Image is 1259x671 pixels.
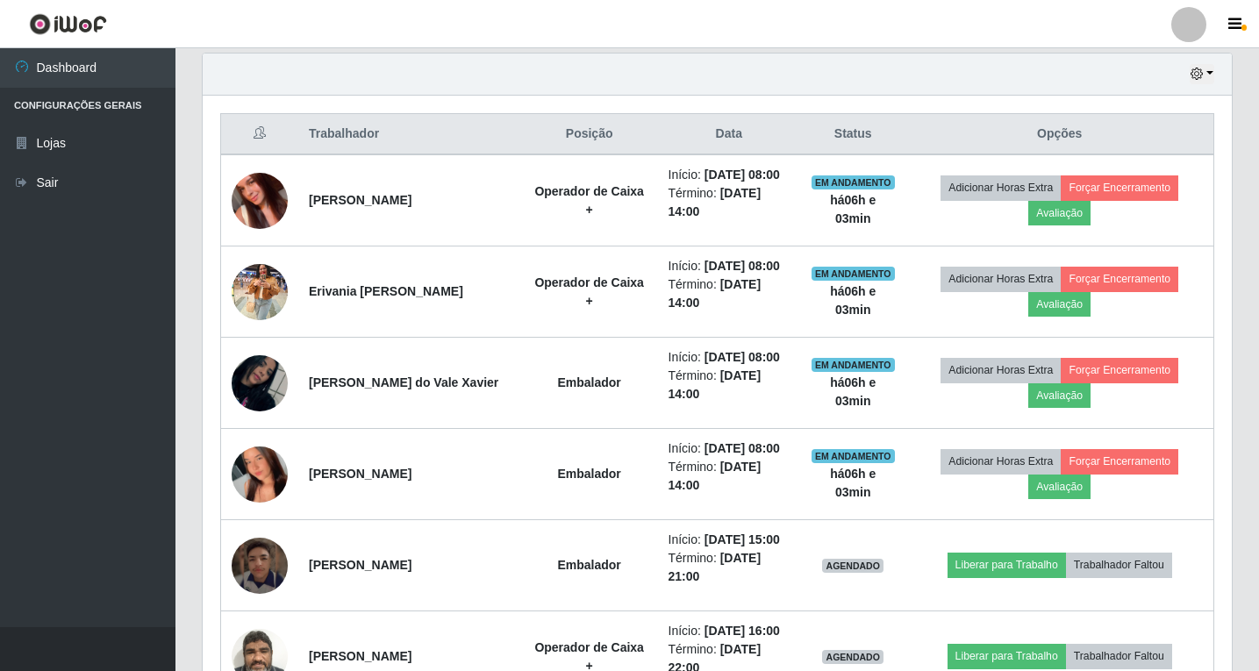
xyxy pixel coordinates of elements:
[1061,175,1178,200] button: Forçar Encerramento
[232,254,288,329] img: 1756522276580.jpeg
[557,558,620,572] strong: Embalador
[232,411,288,537] img: 1756303335716.jpeg
[298,114,521,155] th: Trabalhador
[669,257,790,275] li: Início:
[1061,358,1178,382] button: Forçar Encerramento
[29,13,107,35] img: CoreUI Logo
[705,350,780,364] time: [DATE] 08:00
[941,358,1061,382] button: Adicionar Horas Extra
[534,275,644,308] strong: Operador de Caixa +
[941,449,1061,474] button: Adicionar Horas Extra
[669,458,790,495] li: Término:
[669,549,790,586] li: Término:
[669,275,790,312] li: Término:
[309,193,411,207] strong: [PERSON_NAME]
[830,284,876,317] strong: há 06 h e 03 min
[822,559,883,573] span: AGENDADO
[232,333,288,433] img: 1753031144832.jpeg
[812,267,895,281] span: EM ANDAMENTO
[948,553,1066,577] button: Liberar para Trabalho
[309,467,411,481] strong: [PERSON_NAME]
[705,259,780,273] time: [DATE] 08:00
[830,193,876,225] strong: há 06 h e 03 min
[705,441,780,455] time: [DATE] 08:00
[232,151,288,251] img: 1757949495626.jpeg
[812,358,895,372] span: EM ANDAMENTO
[1061,267,1178,291] button: Forçar Encerramento
[941,175,1061,200] button: Adicionar Horas Extra
[669,184,790,221] li: Término:
[669,367,790,403] li: Término:
[309,558,411,572] strong: [PERSON_NAME]
[309,649,411,663] strong: [PERSON_NAME]
[669,531,790,549] li: Início:
[309,284,463,298] strong: Erivania [PERSON_NAME]
[669,348,790,367] li: Início:
[705,168,780,182] time: [DATE] 08:00
[1066,644,1172,668] button: Trabalhador Faltou
[812,449,895,463] span: EM ANDAMENTO
[669,166,790,184] li: Início:
[557,375,620,389] strong: Embalador
[830,467,876,499] strong: há 06 h e 03 min
[669,439,790,458] li: Início:
[534,184,644,217] strong: Operador de Caixa +
[905,114,1213,155] th: Opções
[948,644,1066,668] button: Liberar para Trabalho
[232,538,288,594] img: 1756318117701.jpeg
[658,114,801,155] th: Data
[1028,292,1091,317] button: Avaliação
[941,267,1061,291] button: Adicionar Horas Extra
[1028,383,1091,408] button: Avaliação
[822,650,883,664] span: AGENDADO
[309,375,498,389] strong: [PERSON_NAME] do Vale Xavier
[830,375,876,408] strong: há 06 h e 03 min
[1028,201,1091,225] button: Avaliação
[1061,449,1178,474] button: Forçar Encerramento
[521,114,658,155] th: Posição
[1028,475,1091,499] button: Avaliação
[800,114,905,155] th: Status
[669,622,790,640] li: Início:
[1066,553,1172,577] button: Trabalhador Faltou
[705,532,780,546] time: [DATE] 15:00
[557,467,620,481] strong: Embalador
[705,624,780,638] time: [DATE] 16:00
[812,175,895,189] span: EM ANDAMENTO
